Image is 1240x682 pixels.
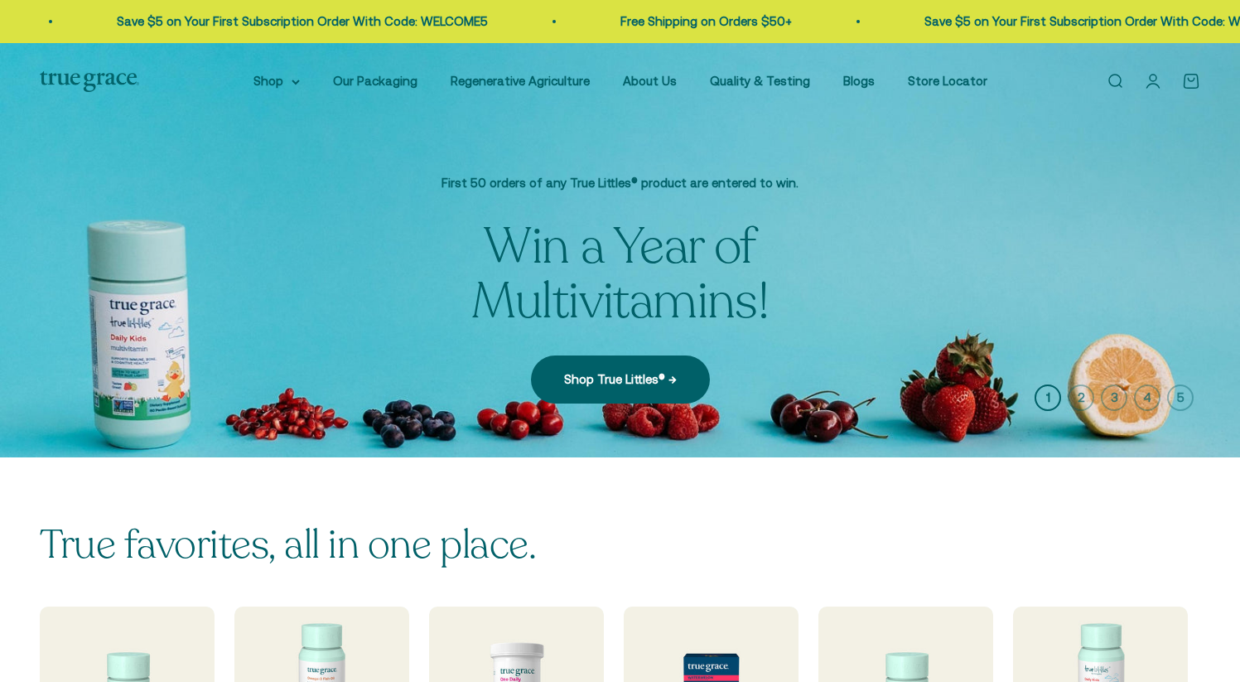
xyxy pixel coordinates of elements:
[1167,385,1194,411] button: 5
[253,71,300,91] summary: Shop
[333,74,417,88] a: Our Packaging
[1134,385,1160,411] button: 4
[40,518,536,572] split-lines: True favorites, all in one place.
[347,173,894,193] p: First 50 orders of any True Littles® product are entered to win.
[623,74,677,88] a: About Us
[908,74,987,88] a: Store Locator
[114,12,485,31] p: Save $5 on Your First Subscription Order With Code: WELCOME5
[618,14,789,28] a: Free Shipping on Orders $50+
[843,74,875,88] a: Blogs
[531,356,710,404] a: Shop True Littles® →
[1035,385,1061,411] button: 1
[1068,385,1094,411] button: 2
[1101,385,1127,411] button: 3
[451,74,590,88] a: Regenerative Agriculture
[471,213,770,336] split-lines: Win a Year of Multivitamins!
[710,74,810,88] a: Quality & Testing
